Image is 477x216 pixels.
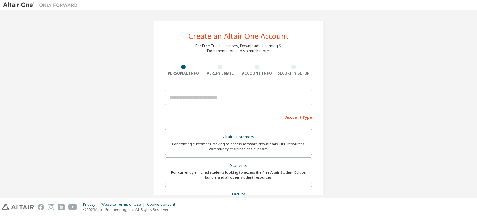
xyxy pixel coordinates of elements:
div: Account Type [165,112,312,122]
div: Cookie Consent [147,202,179,207]
img: facebook.svg [38,204,44,210]
div: Website Terms of Use [101,202,147,207]
img: linkedin.svg [58,204,65,210]
div: Personal Info [165,71,202,76]
p: © 2025 Altair Engineering, Inc. All Rights Reserved. [83,207,179,212]
div: Faculty [169,190,308,199]
div: For existing customers looking to access software downloads, HPC resources, community, trainings ... [169,141,308,151]
img: altair_logo.svg [2,204,34,210]
img: instagram.svg [48,204,54,210]
div: Account Info [238,71,275,76]
div: For Free Trials, Licenses, Downloads, Learning & Documentation and so much more. [195,44,282,53]
div: For currently enrolled students looking to access the free Altair Student Edition bundle and all ... [169,170,308,180]
img: Altair One [3,2,81,8]
div: Altair Customers [169,133,308,141]
img: youtube.svg [68,204,77,210]
div: Students [169,161,308,170]
div: Privacy [83,202,101,207]
div: Verify Email [202,71,239,76]
div: Create an Altair One Account [189,32,289,40]
div: Security Setup [275,71,312,76]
